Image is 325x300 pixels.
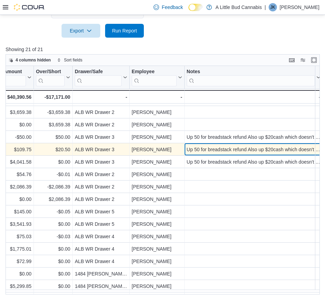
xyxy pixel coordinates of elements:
div: ALB WR Drawer 2 [75,183,127,191]
div: ALB WR Drawer 2 [75,108,127,117]
div: Drawer/Safe [75,69,121,75]
div: [PERSON_NAME] [132,282,182,291]
div: 1484 [PERSON_NAME]. [75,270,127,278]
div: Up 50 for breadstack refund Also up $20cash which doesn't make sense. Tried to troubleshoot. [187,146,321,154]
div: - [132,93,182,101]
span: Run Report [112,27,137,34]
span: Export [66,24,96,38]
div: -$3,659.38 [36,108,70,117]
div: [PERSON_NAME] [132,146,182,154]
div: 1484 [PERSON_NAME]. [75,282,127,291]
input: Dark Mode [188,4,203,11]
div: $0.00 [36,245,70,253]
div: [PERSON_NAME] [132,108,182,117]
div: Notes [187,69,315,75]
button: Enter fullscreen [310,56,318,64]
p: [PERSON_NAME] [280,3,319,11]
div: [PERSON_NAME] [132,233,182,241]
div: Drawer/Safe [75,69,121,86]
div: - [187,93,321,101]
img: Cova [14,4,45,11]
div: - [75,93,127,101]
div: Employee [132,69,177,75]
button: Employee [132,69,182,86]
p: Showing 21 of 21 [6,46,323,53]
div: [PERSON_NAME] [132,245,182,253]
div: Employee [132,69,177,86]
div: $50.00 [36,133,70,142]
div: Over/Short [36,69,65,75]
a: Feedback [151,0,186,14]
button: Notes [187,69,321,86]
span: 4 columns hidden [16,57,51,63]
div: [PERSON_NAME] [132,171,182,179]
div: [PERSON_NAME] [132,208,182,216]
div: -$0.03 [36,233,70,241]
button: Run Report [105,24,144,38]
span: Sort fields [64,57,82,63]
div: ALB WR Drawer 3 [75,146,127,154]
div: $20.50 [36,146,70,154]
p: A Little Bud Cannabis [215,3,262,11]
div: ALB WR Drawer 2 [75,195,127,204]
button: Keyboard shortcuts [288,56,296,64]
div: -$2,086.39 [36,183,70,191]
div: $0.00 [36,270,70,278]
div: [PERSON_NAME] [132,258,182,266]
div: ALB WR Drawer 2 [75,121,127,129]
div: $0.00 [36,220,70,229]
div: ALB WR Drawer 3 [75,158,127,166]
button: Display options [299,56,307,64]
div: [PERSON_NAME] [132,183,182,191]
div: ALB WR Drawer 3 [75,133,127,142]
div: ALB WR Drawer 5 [75,208,127,216]
div: [PERSON_NAME] [132,133,182,142]
div: -$17,171.00 [36,93,70,101]
div: Jake Kearns [269,3,277,11]
div: $0.00 [36,158,70,166]
button: 4 columns hidden [6,56,54,64]
div: [PERSON_NAME] [132,158,182,166]
div: Up 50 for breadstack refund Also up $20cash which doesn't make sense. Tried to troubleshoot. [187,133,321,142]
div: -$0.01 [36,171,70,179]
div: Over/Short [36,69,65,86]
div: [PERSON_NAME] [132,121,182,129]
div: [PERSON_NAME] [132,270,182,278]
div: ALB WR Drawer 5 [75,220,127,229]
div: Up 50 for breadstack refund Also up $20cash which doesn't make sense. Tried to troubleshoot. [187,158,321,166]
p: | [264,3,266,11]
div: [PERSON_NAME] [132,220,182,229]
span: JK [270,3,275,11]
div: [PERSON_NAME] [132,195,182,204]
div: $0.00 [36,282,70,291]
div: $3,659.38 [36,121,70,129]
div: $2,086.39 [36,195,70,204]
span: Feedback [162,4,183,11]
div: ALB WR Drawer 2 [75,171,127,179]
div: ALB WR Drawer 4 [75,258,127,266]
button: Sort fields [54,56,85,64]
div: ALB WR Drawer 4 [75,245,127,253]
div: ALB WR Drawer 4 [75,233,127,241]
div: $0.00 [36,258,70,266]
button: Export [62,24,100,38]
button: Drawer/Safe [75,69,127,86]
div: Notes [187,69,315,86]
button: Over/Short [36,69,70,86]
div: -$0.05 [36,208,70,216]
